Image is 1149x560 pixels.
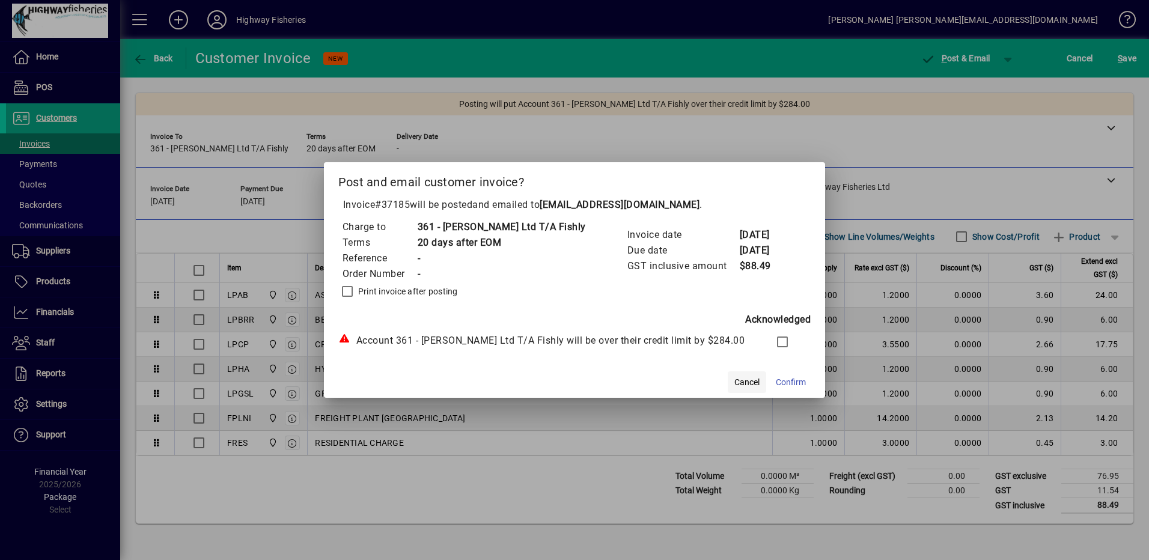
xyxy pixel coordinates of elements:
[739,243,787,258] td: [DATE]
[338,333,753,348] div: Account 361 - [PERSON_NAME] Ltd T/A Fishly will be over their credit limit by $284.00
[627,243,739,258] td: Due date
[776,376,806,389] span: Confirm
[417,251,586,266] td: -
[342,235,417,251] td: Terms
[417,235,586,251] td: 20 days after EOM
[771,371,811,393] button: Confirm
[627,258,739,274] td: GST inclusive amount
[739,258,787,274] td: $88.49
[472,199,699,210] span: and emailed to
[540,199,699,210] b: [EMAIL_ADDRESS][DOMAIN_NAME]
[342,266,417,282] td: Order Number
[356,285,458,297] label: Print invoice after posting
[342,251,417,266] td: Reference
[338,198,811,212] p: Invoice will be posted .
[417,266,586,282] td: -
[417,219,586,235] td: 361 - [PERSON_NAME] Ltd T/A Fishly
[734,376,760,389] span: Cancel
[342,219,417,235] td: Charge to
[739,227,787,243] td: [DATE]
[324,162,826,197] h2: Post and email customer invoice?
[338,312,811,327] div: Acknowledged
[728,371,766,393] button: Cancel
[627,227,739,243] td: Invoice date
[375,199,410,210] span: #37185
